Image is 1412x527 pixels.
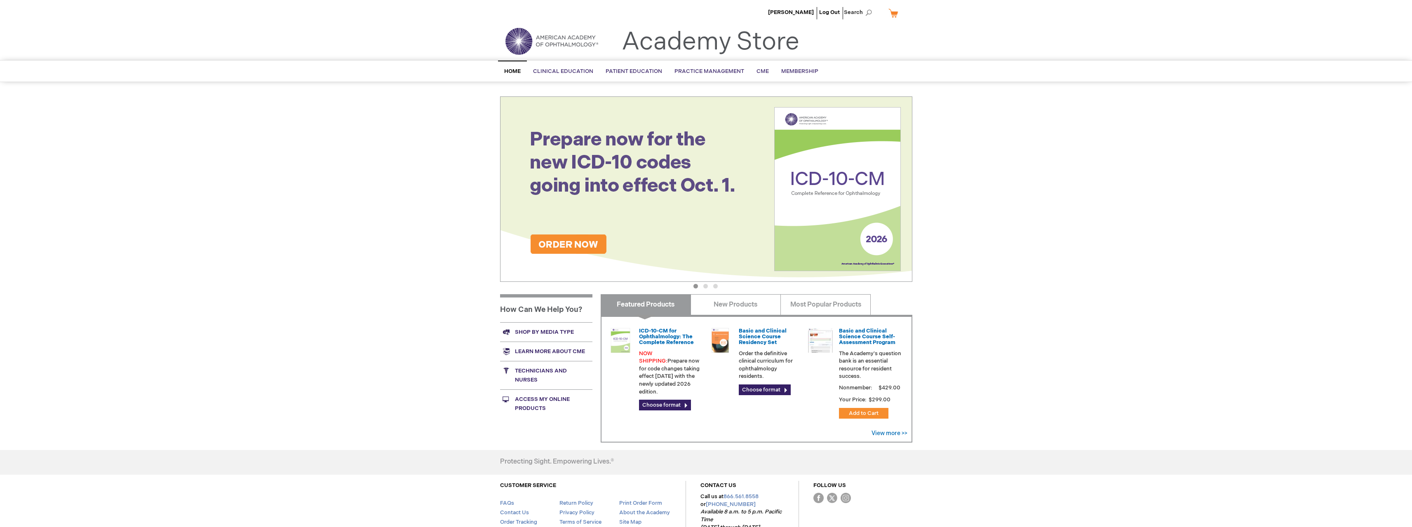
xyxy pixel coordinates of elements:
[500,509,529,516] a: Contact Us
[839,408,888,419] button: Add to Cart
[839,328,895,346] a: Basic and Clinical Science Course Self-Assessment Program
[703,284,708,288] button: 2 of 3
[500,389,592,418] a: Access My Online Products
[619,519,641,525] a: Site Map
[500,361,592,389] a: Technicians and nurses
[708,328,733,353] img: 02850963u_47.png
[691,294,781,315] a: New Products
[674,68,744,75] span: Practice Management
[533,68,593,75] span: Clinical Education
[500,322,592,342] a: Shop by media type
[781,68,818,75] span: Membership
[827,493,837,503] img: Twitter
[713,284,718,288] button: 3 of 3
[500,458,614,466] h4: Protecting Sight. Empowering Lives.®
[504,68,521,75] span: Home
[639,350,702,396] p: Prepare now for code changes taking effect [DATE] with the newly updated 2026 edition.
[693,284,698,288] button: 1 of 3
[739,328,787,346] a: Basic and Clinical Science Course Residency Set
[739,384,791,395] a: Choose format
[639,400,691,410] a: Choose format
[606,68,662,75] span: Patient Education
[559,509,594,516] a: Privacy Policy
[877,384,902,391] span: $429.00
[622,27,799,57] a: Academy Store
[808,328,833,353] img: bcscself_20.jpg
[601,294,691,315] a: Featured Products
[868,396,892,403] span: $299.00
[819,9,840,16] a: Log Out
[739,350,801,380] p: Order the definitive clinical curriculum for ophthalmology residents.
[757,68,769,75] span: CME
[559,519,601,525] a: Terms of Service
[500,294,592,322] h1: How Can We Help You?
[500,342,592,361] a: Learn more about CME
[639,350,667,365] font: NOW SHIPPING:
[841,493,851,503] img: instagram
[639,328,694,346] a: ICD-10-CM for Ophthalmology: The Complete Reference
[839,350,902,380] p: The Academy's question bank is an essential resource for resident success.
[872,430,907,437] a: View more >>
[768,9,814,16] a: [PERSON_NAME]
[839,396,867,403] strong: Your Price:
[500,482,556,489] a: CUSTOMER SERVICE
[559,500,593,506] a: Return Policy
[813,493,824,503] img: Facebook
[500,500,514,506] a: FAQs
[619,509,670,516] a: About the Academy
[813,482,846,489] a: FOLLOW US
[844,4,875,21] span: Search
[849,410,879,417] span: Add to Cart
[706,501,756,508] a: [PHONE_NUMBER]
[608,328,633,353] img: 0120008u_42.png
[839,383,872,393] strong: Nonmember:
[619,500,662,506] a: Print Order Form
[724,493,759,500] a: 866.561.8558
[500,519,537,525] a: Order Tracking
[780,294,871,315] a: Most Popular Products
[700,482,736,489] a: CONTACT US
